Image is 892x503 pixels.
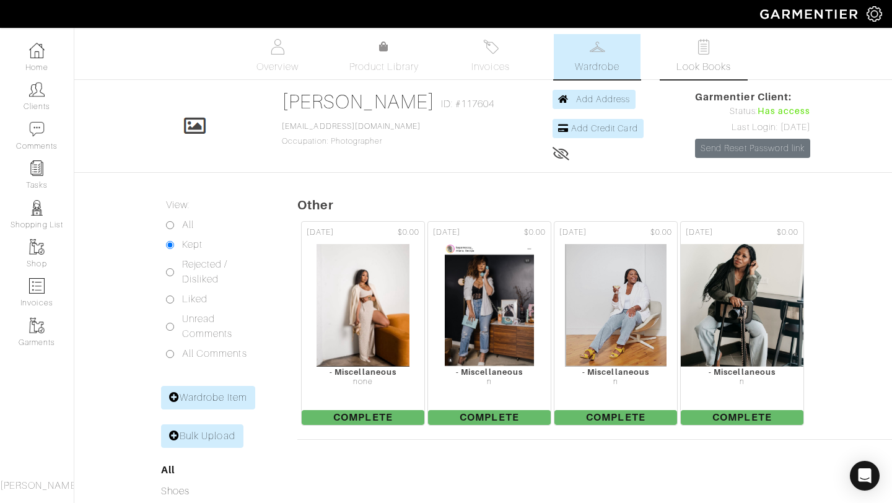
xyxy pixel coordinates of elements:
[316,243,410,367] img: rFn1FSRdxbHZhXmWRtCn2tYV
[553,220,679,427] a: [DATE] $0.00 - Miscellaneous n Complete
[483,39,499,55] img: orders-27d20c2124de7fd6de4e0e44c1d41de31381a507db9b33961299e4e07d508b8c.svg
[428,367,551,377] div: - Miscellaneous
[590,39,605,55] img: wardrobe-487a4870c1b7c33e795ec22d11cfc2ed9d08956e64fb3008fe2437562e282088.svg
[29,278,45,294] img: orders-icon-0abe47150d42831381b5fb84f609e132dff9fe21cb692f30cb5eec754e2cba89.png
[426,220,553,427] a: [DATE] $0.00 - Miscellaneous n Complete
[554,377,677,387] div: n
[695,139,810,158] a: Send Reset Password link
[686,227,713,238] span: [DATE]
[681,377,803,387] div: n
[554,34,641,79] a: Wardrobe
[571,123,638,133] span: Add Credit Card
[182,257,266,287] label: Rejected / Disliked
[256,59,298,74] span: Overview
[447,34,534,79] a: Invoices
[29,82,45,97] img: clients-icon-6bae9207a08558b7cb47a8932f037763ab4055f8c8b6bfacd5dc20c3e0201464.png
[441,97,495,112] span: ID: #117604
[676,59,732,74] span: Look Books
[681,410,803,425] span: Complete
[754,3,867,25] img: garmentier-logo-header-white-b43fb05a5012e4ada735d5af1a66efaba907eab6374d6393d1fbf88cb4ef424d.png
[576,94,631,104] span: Add Address
[349,59,419,74] span: Product Library
[282,122,421,131] a: [EMAIL_ADDRESS][DOMAIN_NAME]
[398,227,419,238] span: $0.00
[428,410,551,425] span: Complete
[444,243,535,367] img: htXogd5cZFJqPsoBNJxRaxqL
[182,346,247,361] label: All Comments
[850,461,880,491] div: Open Intercom Messenger
[660,34,747,79] a: Look Books
[29,43,45,58] img: dashboard-icon-dbcd8f5a0b271acd01030246c82b418ddd0df26cd7fceb0bd07c9910d44c42f6.png
[696,39,712,55] img: todo-9ac3debb85659649dc8f770b8b6100bb5dab4b48dedcbae339e5042a72dfd3cc.svg
[302,367,424,377] div: - Miscellaneous
[554,367,677,377] div: - Miscellaneous
[161,386,255,409] a: Wardrobe Item
[695,105,810,118] div: Status:
[524,227,546,238] span: $0.00
[282,122,421,146] span: Occupation: Photographer
[553,119,644,138] a: Add Credit Card
[695,90,810,105] span: Garmentier Client:
[758,105,811,118] span: Has access
[29,239,45,255] img: garments-icon-b7da505a4dc4fd61783c78ac3ca0ef83fa9d6f193b1c9dc38574b1d14d53ca28.png
[428,377,551,387] div: n
[650,227,672,238] span: $0.00
[559,227,587,238] span: [DATE]
[270,39,286,55] img: basicinfo-40fd8af6dae0f16599ec9e87c0ef1c0a1fdea2edbe929e3d69a839185d80c458.svg
[161,424,243,448] a: Bulk Upload
[300,220,426,427] a: [DATE] $0.00 - Miscellaneous none Complete
[554,410,677,425] span: Complete
[553,90,636,109] a: Add Address
[302,377,424,387] div: none
[282,90,435,113] a: [PERSON_NAME]
[471,59,509,74] span: Invoices
[297,198,892,212] h5: Other
[182,312,266,341] label: Unread Comments
[234,34,321,79] a: Overview
[29,160,45,176] img: reminder-icon-8004d30b9f0a5d33ae49ab947aed9ed385cf756f9e5892f1edd6e32f2345188e.png
[161,464,175,476] a: All
[681,367,803,377] div: - Miscellaneous
[166,198,190,212] label: View:
[341,40,427,74] a: Product Library
[307,227,334,238] span: [DATE]
[29,121,45,137] img: comment-icon-a0a6a9ef722e966f86d9cbdc48e553b5cf19dbc54f86b18d962a5391bc8f6eb6.png
[182,217,194,232] label: All
[777,227,798,238] span: $0.00
[161,486,190,497] a: Shoes
[433,227,460,238] span: [DATE]
[678,243,806,367] img: xkfN747rmLJ5SKo1J6vpLBdN
[867,6,882,22] img: gear-icon-white-bd11855cb880d31180b6d7d6211b90ccbf57a29d726f0c71d8c61bd08dd39cc2.png
[182,292,208,307] label: Liked
[29,200,45,216] img: stylists-icon-eb353228a002819b7ec25b43dbf5f0378dd9e0616d9560372ff212230b889e62.png
[564,243,667,367] img: ehaQnWFk79D74JuwLr9arksw
[182,237,203,252] label: Kept
[679,220,805,427] a: [DATE] $0.00 - Miscellaneous n Complete
[29,318,45,333] img: garments-icon-b7da505a4dc4fd61783c78ac3ca0ef83fa9d6f193b1c9dc38574b1d14d53ca28.png
[695,121,810,134] div: Last Login: [DATE]
[575,59,619,74] span: Wardrobe
[302,410,424,425] span: Complete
